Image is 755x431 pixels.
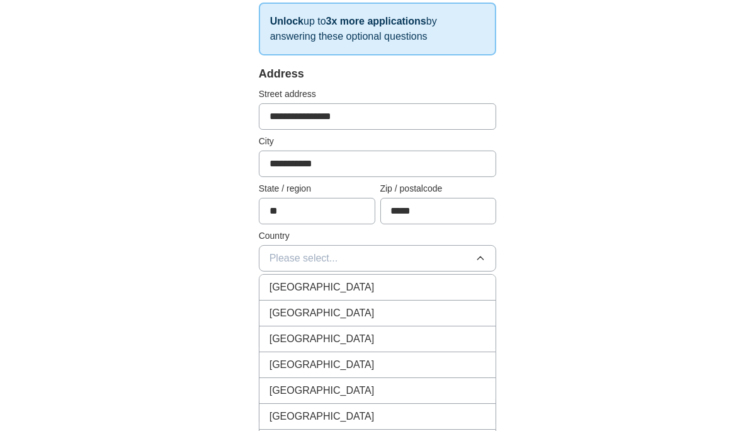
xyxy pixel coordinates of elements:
label: Zip / postalcode [380,182,497,195]
span: [GEOGRAPHIC_DATA] [270,357,375,372]
span: [GEOGRAPHIC_DATA] [270,280,375,295]
span: [GEOGRAPHIC_DATA] [270,383,375,398]
strong: Unlock [270,16,304,26]
label: State / region [259,182,375,195]
strong: 3x more applications [326,16,426,26]
label: City [259,135,497,148]
span: [GEOGRAPHIC_DATA] [270,306,375,321]
span: [GEOGRAPHIC_DATA] [270,331,375,347]
button: Please select... [259,245,497,272]
label: Country [259,229,497,243]
div: Address [259,66,497,83]
label: Street address [259,88,497,101]
span: Please select... [270,251,338,266]
span: [GEOGRAPHIC_DATA] [270,409,375,424]
p: up to by answering these optional questions [259,3,497,55]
